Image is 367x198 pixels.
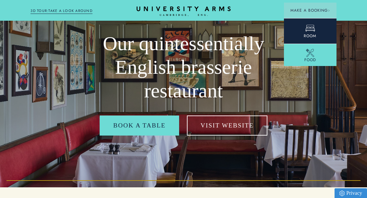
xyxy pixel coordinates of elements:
[304,57,316,63] span: Food
[290,7,330,13] span: Make a Booking
[100,115,179,135] a: Book a table
[92,32,275,103] h2: Our quintessentially English brasserie restaurant
[284,44,336,68] a: Food
[335,188,367,198] a: Privacy
[187,115,267,135] a: Visit Website
[31,8,92,14] a: 3D TOUR:TAKE A LOOK AROUND
[339,191,345,196] img: Privacy
[284,3,336,18] button: Make a BookingArrow icon
[328,9,330,12] img: Arrow icon
[284,18,336,44] a: Room
[137,6,231,16] a: Home
[304,33,316,39] span: Room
